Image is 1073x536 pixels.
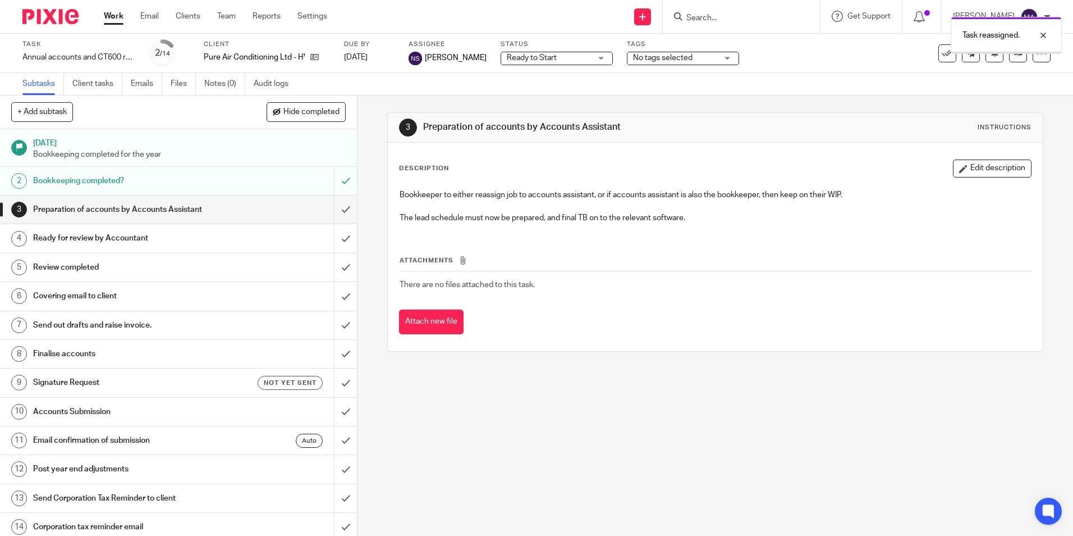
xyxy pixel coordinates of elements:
div: Auto [296,434,323,448]
label: Assignee [409,40,487,49]
div: 8 [11,346,27,362]
p: Bookkeeper to either reassign job to accounts assistant, or if accounts assistant is also the boo... [400,189,1030,201]
h1: Accounts Submission [33,403,226,420]
div: 10 [11,404,27,420]
button: + Add subtask [11,102,73,121]
a: Settings [297,11,327,22]
span: [DATE] [344,53,368,61]
a: Client tasks [72,73,122,95]
button: Edit description [953,160,1031,178]
a: Emails [131,73,162,95]
a: Team [217,11,236,22]
span: There are no files attached to this task. [400,281,535,289]
a: Email [140,11,159,22]
h1: Send out drafts and raise invoice. [33,317,226,334]
h1: Preparation of accounts by Accounts Assistant [423,121,739,133]
a: Work [104,11,123,22]
div: 13 [11,490,27,506]
label: Due by [344,40,395,49]
h1: Signature Request [33,374,226,391]
a: Clients [176,11,200,22]
img: svg%3E [1020,8,1038,26]
a: Subtasks [22,73,64,95]
span: Attachments [400,257,453,264]
a: Audit logs [254,73,297,95]
h1: Finalise accounts [33,346,226,362]
button: Hide completed [267,102,346,121]
div: 2 [11,173,27,189]
div: 9 [11,375,27,390]
div: Annual accounts and CT600 return - BOOKKEEPING CLIENTS [22,52,135,63]
label: Task [22,40,135,49]
div: 11 [11,433,27,448]
h1: Post year end adjustments [33,461,226,478]
h1: Review completed [33,259,226,276]
h1: Bookkeeping completed? [33,172,226,189]
h1: Preparation of accounts by Accounts Assistant [33,201,226,218]
small: /14 [160,51,170,57]
span: No tags selected [633,54,693,62]
h1: [DATE] [33,135,346,149]
h1: Send Corporation Tax Reminder to client [33,490,226,507]
p: Bookkeeping completed for the year [33,149,346,160]
h1: Ready for review by Accountant [33,230,226,247]
div: 7 [11,317,27,333]
label: Client [204,40,330,49]
span: Ready to Start [507,54,557,62]
h1: Covering email to client [33,288,226,305]
span: Hide completed [283,108,340,117]
div: 5 [11,260,27,275]
div: 3 [399,119,417,137]
a: Files [171,73,196,95]
h1: Email confirmation of submission [33,432,226,449]
span: Not yet sent [264,378,317,388]
h1: Corporation tax reminder email [33,519,226,535]
label: Status [501,40,613,49]
a: Notes (0) [204,73,245,95]
div: 4 [11,231,27,247]
a: Reports [253,11,281,22]
div: 6 [11,288,27,304]
div: 12 [11,461,27,477]
div: 3 [11,202,27,217]
p: The lead schedule must now be prepared, and final TB on to the relevant software. [400,212,1030,224]
div: 14 [11,519,27,535]
p: Description [399,164,449,173]
button: Attach new file [399,310,464,335]
div: 2 [155,47,170,60]
p: Pure Air Conditioning Ltd - HWB [204,52,305,63]
p: Task reassigned. [962,30,1020,41]
img: Pixie [22,9,79,24]
div: Instructions [978,123,1031,132]
img: svg%3E [409,52,422,65]
span: [PERSON_NAME] [425,52,487,63]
